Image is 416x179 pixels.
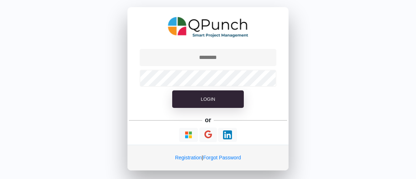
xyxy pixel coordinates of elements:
img: Loading... [223,130,232,139]
img: Loading... [184,130,193,139]
a: Registration [175,155,202,160]
h5: or [204,115,213,125]
button: Continue With Microsoft Azure [179,128,198,142]
button: Continue With LinkedIn [218,128,237,142]
button: Continue With Google [199,128,217,142]
span: Login [201,96,215,102]
a: Forgot Password [203,155,241,160]
img: QPunch [168,14,248,40]
div: | [127,145,289,170]
button: Login [172,90,244,108]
